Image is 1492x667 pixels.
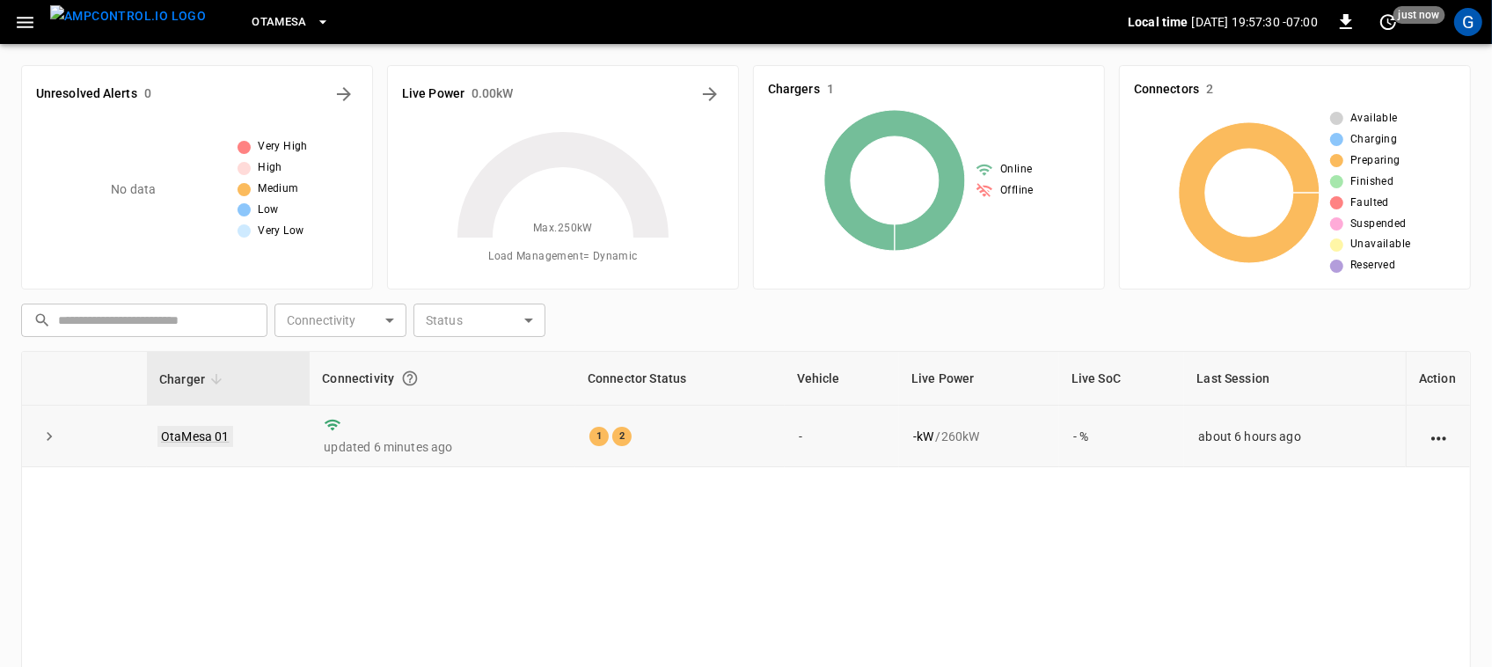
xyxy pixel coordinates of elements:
button: expand row [36,423,62,450]
td: - % [1059,406,1185,467]
span: Load Management = Dynamic [488,248,638,266]
td: - [785,406,899,467]
span: Charger [159,369,228,390]
span: Faulted [1350,194,1389,212]
span: Max. 250 kW [533,220,593,238]
h6: 1 [827,80,834,99]
span: Finished [1350,173,1393,191]
span: Very Low [258,223,304,240]
th: Vehicle [785,352,899,406]
span: Very High [258,138,308,156]
div: Connectivity [322,363,563,394]
button: All Alerts [330,80,358,108]
span: Online [1000,161,1032,179]
div: / 260 kW [913,428,1045,445]
img: ampcontrol.io logo [50,5,206,27]
span: Reserved [1350,257,1395,275]
span: just now [1393,6,1445,24]
p: updated 6 minutes ago [324,438,561,456]
th: Last Session [1184,352,1406,406]
span: OtaMesa [252,12,307,33]
div: action cell options [1428,428,1450,445]
span: Charging [1350,131,1397,149]
td: about 6 hours ago [1184,406,1406,467]
div: 1 [589,427,609,446]
span: Offline [1000,182,1034,200]
a: OtaMesa 01 [157,426,233,447]
button: Connection between the charger and our software. [394,363,426,394]
h6: 0 [144,84,151,104]
div: profile-icon [1454,8,1482,36]
div: 2 [612,427,632,446]
th: Connector Status [575,352,785,406]
th: Live Power [899,352,1059,406]
button: OtaMesa [245,5,337,40]
h6: Unresolved Alerts [36,84,137,104]
p: Local time [1128,13,1188,31]
span: Low [258,202,278,219]
span: Medium [258,180,298,198]
h6: 2 [1206,80,1213,99]
th: Action [1406,352,1470,406]
p: No data [111,180,156,199]
p: - kW [913,428,933,445]
th: Live SoC [1059,352,1185,406]
button: set refresh interval [1374,8,1402,36]
p: [DATE] 19:57:30 -07:00 [1192,13,1318,31]
h6: Chargers [768,80,820,99]
span: Suspended [1350,216,1407,233]
span: Preparing [1350,152,1401,170]
h6: Live Power [402,84,464,104]
span: Unavailable [1350,236,1410,253]
h6: Connectors [1134,80,1199,99]
button: Energy Overview [696,80,724,108]
span: High [258,159,282,177]
span: Available [1350,110,1398,128]
h6: 0.00 kW [472,84,514,104]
